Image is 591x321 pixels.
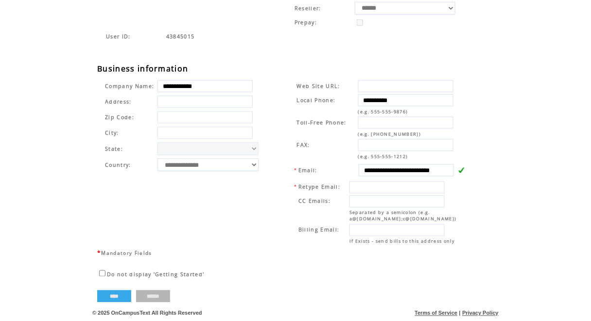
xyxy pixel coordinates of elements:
[297,142,310,148] span: FAX:
[105,98,132,105] span: Address:
[105,145,154,152] span: State:
[349,210,457,222] span: Separated by a semicolon (e.g. a@[DOMAIN_NAME];c@[DOMAIN_NAME])
[297,119,347,126] span: Toll-Free Phone:
[358,131,421,137] span: (e.g. [PHONE_NUMBER])
[295,19,317,26] span: Prepay:
[297,97,336,104] span: Local Phone:
[105,129,119,136] span: City:
[415,310,458,316] a: Terms of Service
[92,310,202,316] span: © 2025 OnCampusText All Rights Reserved
[298,184,340,191] span: Retype Email:
[105,161,131,168] span: Country:
[349,238,455,245] span: If Exists - send bills to this address only
[358,108,408,115] span: (e.g. 555-555-9876)
[459,310,461,316] span: |
[107,271,205,278] span: Do not display 'Getting Started'
[297,83,340,89] span: Web Site URL:
[298,167,317,174] span: Email:
[106,33,131,40] span: Indicates the agent code for sign up page with sales agent or reseller tracking code
[101,250,152,257] span: Mandatory Fields
[166,33,195,40] span: Indicates the agent code for sign up page with sales agent or reseller tracking code
[105,114,134,121] span: Zip Code:
[97,63,189,74] span: Business information
[458,167,465,174] img: v.gif
[358,153,408,160] span: (e.g. 555-555-1212)
[105,83,154,89] span: Company Name:
[298,198,330,205] span: CC Emails:
[462,310,499,316] a: Privacy Policy
[295,5,321,12] span: Reseller:
[298,227,340,233] span: Billing Email:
